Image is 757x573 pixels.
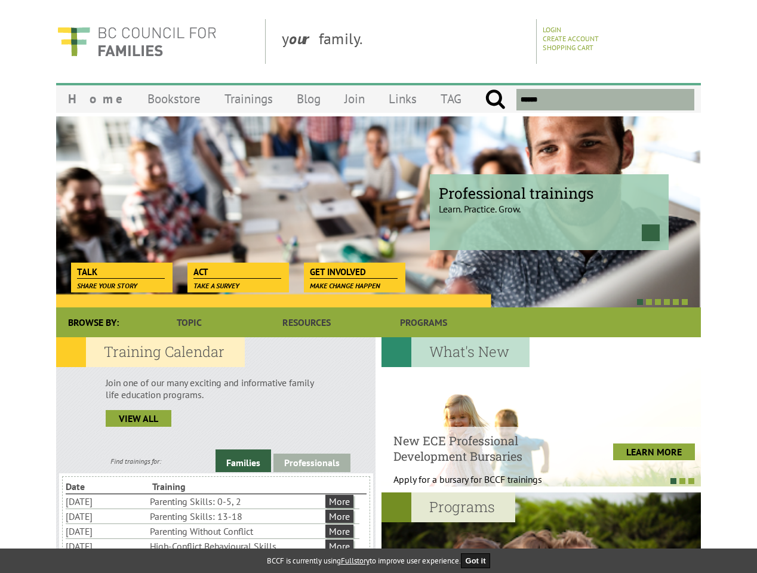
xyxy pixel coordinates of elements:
[150,509,323,523] li: Parenting Skills: 13-18
[365,307,482,337] a: Programs
[152,479,236,494] li: Training
[150,494,323,509] li: Parenting Skills: 0-5, 2
[66,494,147,509] li: [DATE]
[485,89,506,110] input: Submit
[56,457,216,466] div: Find trainings for:
[77,281,137,290] span: Share your story
[377,85,429,113] a: Links
[289,29,319,48] strong: our
[543,25,561,34] a: Login
[193,266,281,279] span: Act
[150,524,323,538] li: Parenting Without Conflict
[136,85,213,113] a: Bookstore
[273,454,350,472] a: Professionals
[341,556,370,566] a: Fullstory
[310,266,398,279] span: Get Involved
[213,85,285,113] a: Trainings
[272,19,537,64] div: y family.
[56,85,136,113] a: Home
[66,539,147,553] li: [DATE]
[193,281,239,290] span: Take a survey
[56,337,245,367] h2: Training Calendar
[216,449,271,472] a: Families
[285,85,333,113] a: Blog
[461,553,491,568] button: Got it
[56,307,131,337] div: Browse By:
[310,281,380,290] span: Make change happen
[393,433,572,464] h4: New ECE Professional Development Bursaries
[429,85,473,113] a: TAG
[439,193,660,215] p: Learn. Practice. Grow.
[613,443,695,460] a: LEARN MORE
[333,85,377,113] a: Join
[71,263,171,279] a: Talk Share your story
[150,539,323,553] li: High-Conflict Behavioural Skills
[131,307,248,337] a: Topic
[106,377,326,401] p: Join one of our many exciting and informative family life education programs.
[106,410,171,427] a: view all
[325,540,353,553] a: More
[66,479,150,494] li: Date
[439,183,660,203] span: Professional trainings
[543,43,593,52] a: Shopping Cart
[393,473,572,497] p: Apply for a bursary for BCCF trainings West...
[77,266,165,279] span: Talk
[325,495,353,508] a: More
[56,19,217,64] img: BC Council for FAMILIES
[248,307,365,337] a: Resources
[66,509,147,523] li: [DATE]
[381,492,515,522] h2: Programs
[381,337,530,367] h2: What's New
[187,263,287,279] a: Act Take a survey
[543,34,599,43] a: Create Account
[325,510,353,523] a: More
[325,525,353,538] a: More
[66,524,147,538] li: [DATE]
[304,263,404,279] a: Get Involved Make change happen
